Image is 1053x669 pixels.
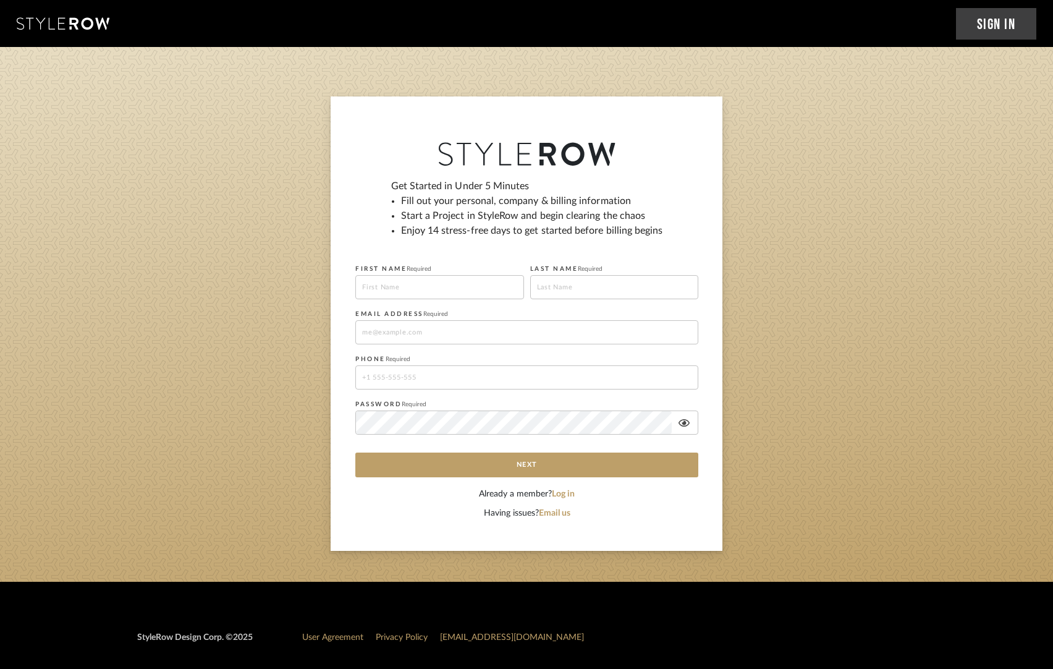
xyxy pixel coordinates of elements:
[355,507,698,520] div: Having issues?
[539,509,570,518] a: Email us
[401,194,663,208] li: Fill out your personal, company & billing information
[401,208,663,223] li: Start a Project in StyleRow and begin clearing the chaos
[355,365,698,390] input: +1 555-555-555
[355,320,698,344] input: me@example.com
[578,266,603,272] span: Required
[401,223,663,238] li: Enjoy 14 stress-free days to get started before billing begins
[355,356,410,363] label: PHONE
[391,179,663,248] div: Get Started in Under 5 Minutes
[355,275,524,299] input: First Name
[956,8,1037,40] a: Sign In
[355,401,426,408] label: PASSWORD
[376,633,428,642] a: Privacy Policy
[355,488,698,501] div: Already a member?
[440,633,584,642] a: [EMAIL_ADDRESS][DOMAIN_NAME]
[530,275,699,299] input: Last Name
[552,488,575,501] button: Log in
[530,265,603,273] label: LAST NAME
[386,356,410,362] span: Required
[402,401,426,407] span: Required
[355,310,448,318] label: EMAIL ADDRESS
[407,266,431,272] span: Required
[137,631,253,654] div: StyleRow Design Corp. ©2025
[423,311,448,317] span: Required
[355,265,431,273] label: FIRST NAME
[302,633,363,642] a: User Agreement
[355,453,698,477] button: Next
